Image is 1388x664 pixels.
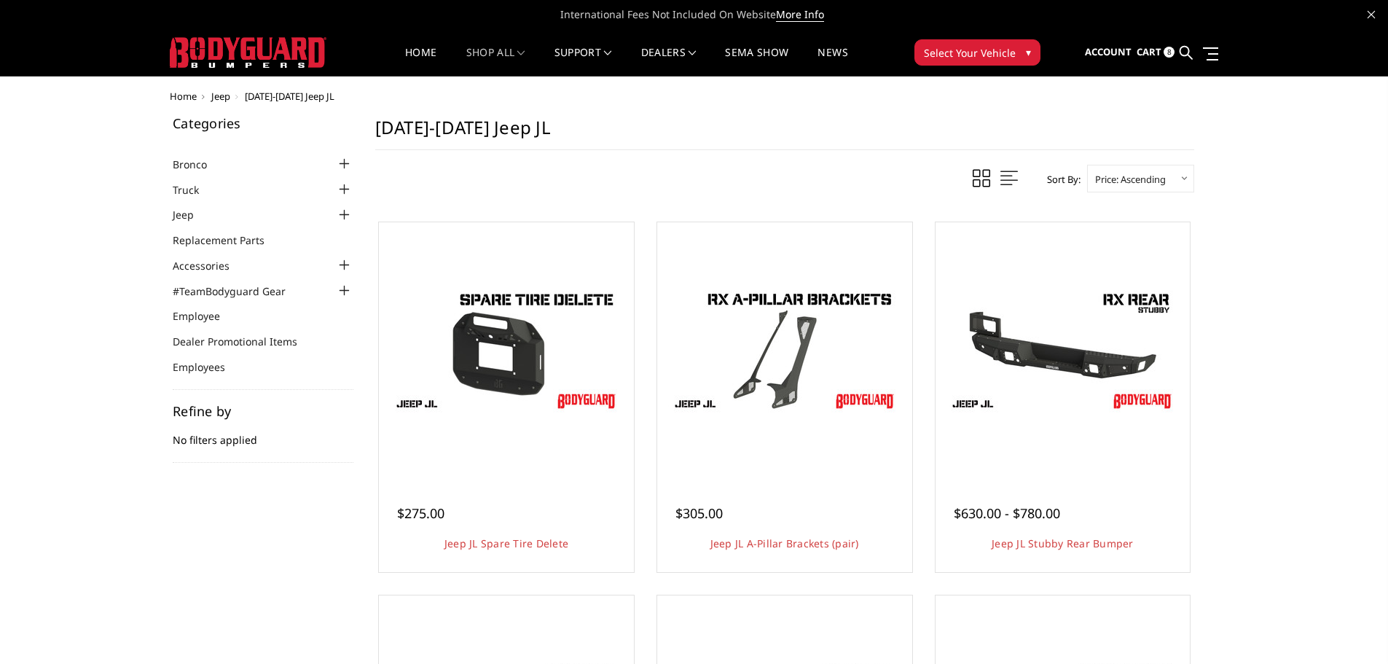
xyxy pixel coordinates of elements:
a: Home [170,90,197,103]
a: Truck [173,182,217,198]
a: Employee [173,308,238,324]
a: shop all [466,47,525,76]
a: Jeep JL A-Pillar Brackets (pair) [710,536,859,550]
span: Cart [1137,45,1161,58]
h5: Categories [173,117,353,130]
h1: [DATE]-[DATE] Jeep JL [375,117,1194,150]
span: ▾ [1026,44,1031,60]
iframe: Chat Widget [1315,594,1388,664]
a: Jeep [173,207,212,222]
span: [DATE]-[DATE] Jeep JL [245,90,334,103]
a: Account [1085,33,1132,72]
label: Sort By: [1039,168,1081,190]
a: #TeamBodyguard Gear [173,284,304,299]
a: Employees [173,359,243,375]
div: No filters applied [173,405,353,463]
a: More Info [776,7,824,22]
a: Jeep JL Spare Tire Delete [444,536,568,550]
a: Jeep JL Spare Tire Delete Jeep JL Spare Tire Delete [383,226,630,474]
a: Jeep JL A-Pillar Brackets (pair) Jeep JL A-Pillar Brackets (pair) [661,226,909,474]
a: Accessories [173,258,248,273]
a: Cart 8 [1137,33,1175,72]
span: $630.00 - $780.00 [954,504,1060,522]
span: Select Your Vehicle [924,45,1016,60]
a: Jeep JL Stubby Rear Bumper Jeep JL Stubby Rear Bumper [939,226,1187,474]
a: Jeep JL Stubby Rear Bumper [992,536,1134,550]
span: $305.00 [675,504,723,522]
span: Account [1085,45,1132,58]
a: Support [554,47,612,76]
a: News [817,47,847,76]
span: 8 [1164,47,1175,58]
a: Home [405,47,436,76]
a: Bronco [173,157,225,172]
img: BODYGUARD BUMPERS [170,37,326,68]
a: Dealer Promotional Items [173,334,315,349]
span: $275.00 [397,504,444,522]
button: Select Your Vehicle [914,39,1040,66]
a: Jeep [211,90,230,103]
a: SEMA Show [725,47,788,76]
a: Replacement Parts [173,233,283,248]
a: Dealers [641,47,697,76]
h5: Refine by [173,405,353,418]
